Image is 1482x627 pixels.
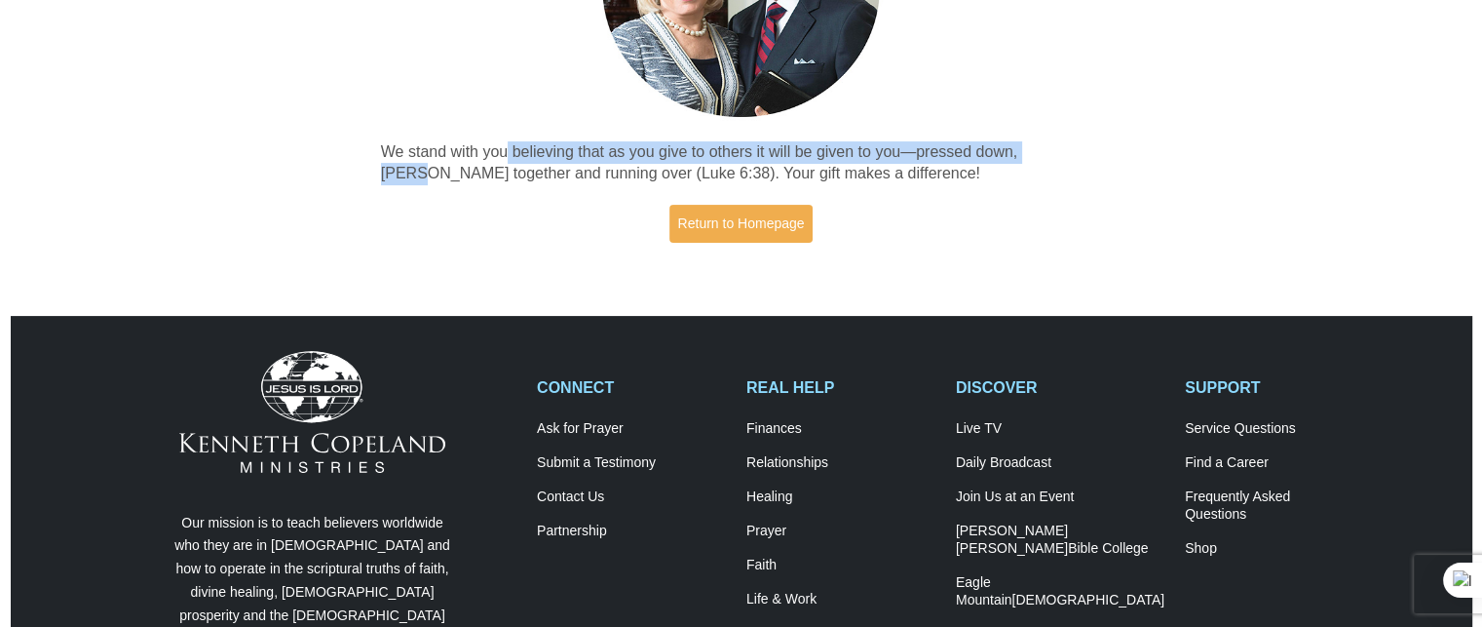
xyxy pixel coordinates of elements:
a: Finances [746,420,935,438]
a: [PERSON_NAME] [PERSON_NAME]Bible College [956,523,1164,558]
a: Healing [746,489,935,506]
img: Kenneth Copeland Ministries [179,351,445,472]
p: We stand with you believing that as you give to others it will be given to you—pressed down, [PER... [381,141,1102,186]
a: Submit a Testimony [537,454,726,472]
a: Frequently AskedQuestions [1185,489,1374,524]
h2: SUPPORT [1185,378,1374,397]
a: Service Questions [1185,420,1374,438]
h2: REAL HELP [746,378,935,397]
h2: DISCOVER [956,378,1164,397]
a: Find a Career [1185,454,1374,472]
a: Faith [746,557,935,574]
a: Daily Broadcast [956,454,1164,472]
a: Return to Homepage [669,205,814,243]
h2: CONNECT [537,378,726,397]
a: Live TV [956,420,1164,438]
a: Partnership [537,523,726,540]
a: Join Us at an Event [956,489,1164,506]
span: [DEMOGRAPHIC_DATA] [1011,592,1164,607]
a: Relationships [746,454,935,472]
a: Contact Us [537,489,726,506]
span: Bible College [1068,540,1149,556]
a: Life & Work [746,591,935,608]
a: Prayer [746,523,935,540]
a: Ask for Prayer [537,420,726,438]
a: Shop [1185,540,1374,558]
a: Eagle Mountain[DEMOGRAPHIC_DATA] [956,574,1164,609]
